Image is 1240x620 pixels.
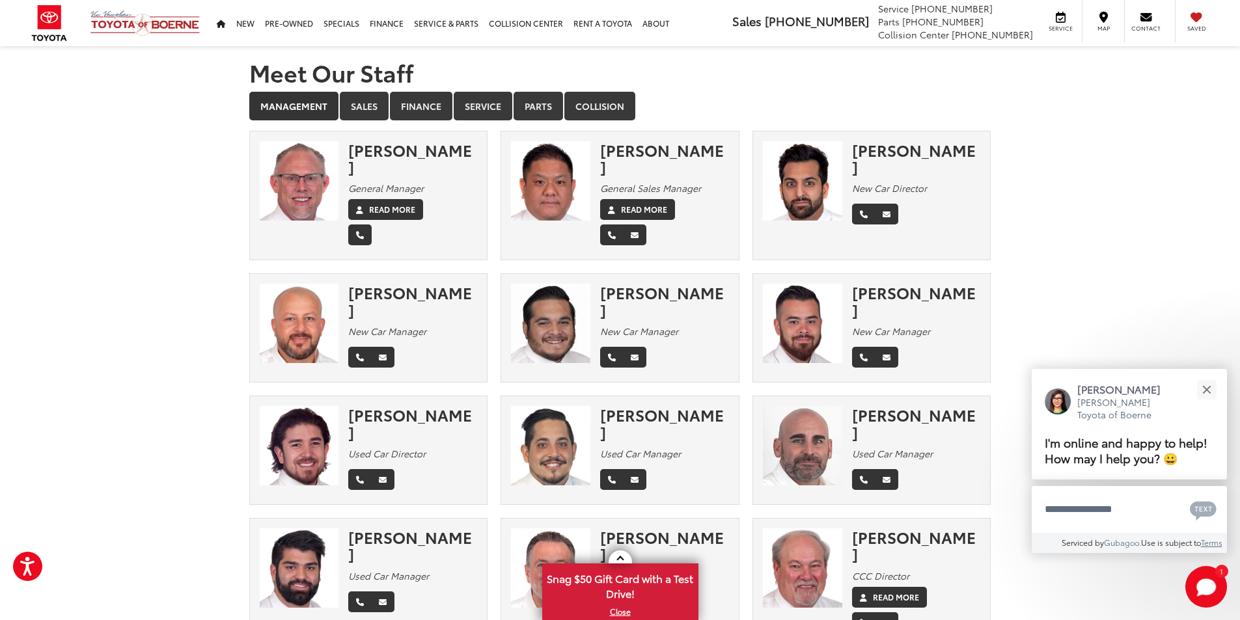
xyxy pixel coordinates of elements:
em: New Car Manager [600,325,678,338]
em: Used Car Manager [600,447,681,460]
span: Sales [732,12,762,29]
div: [PERSON_NAME] [852,284,981,318]
em: Used Car Manager [852,447,933,460]
h1: Meet Our Staff [249,59,991,85]
div: [PERSON_NAME] [348,284,477,318]
img: Gregg Dickey [763,406,842,485]
span: Collision Center [878,28,949,41]
a: Phone [348,469,372,490]
a: Phone [852,347,875,368]
span: 1 [1220,568,1223,574]
div: [PERSON_NAME] [852,528,981,563]
a: Phone [852,469,875,490]
a: Sales [340,92,389,120]
span: Snag $50 Gift Card with a Test Drive! [544,565,697,604]
a: Phone [600,347,624,368]
a: Email [623,224,646,245]
img: Aaron Cooper [763,284,842,363]
p: [PERSON_NAME] Toyota of Boerne [1077,396,1174,422]
span: Saved [1182,24,1211,33]
a: Terms [1201,537,1222,548]
svg: Start Chat [1185,566,1227,608]
a: Collision [564,92,635,120]
span: Use is subject to [1141,537,1201,548]
a: Read More [852,587,927,608]
span: [PHONE_NUMBER] [911,2,993,15]
p: [PERSON_NAME] [1077,382,1174,396]
a: Email [371,347,394,368]
span: Map [1089,24,1118,33]
a: Read More [348,199,423,220]
a: Parts [514,92,563,120]
a: Gubagoo. [1104,537,1141,548]
div: [PERSON_NAME] [348,528,477,563]
img: Sam Abraham [260,284,339,363]
a: Email [875,469,898,490]
textarea: Type your message [1032,486,1227,533]
a: Email [371,469,394,490]
img: Tuan Tran [511,141,590,221]
img: Chris Franklin [260,141,339,221]
a: Read More [600,199,675,220]
img: Larry Horn [511,406,590,485]
label: Read More [621,204,667,215]
em: Used Car Manager [348,569,429,582]
label: Read More [369,204,415,215]
em: General Sales Manager [600,182,701,195]
a: Finance [390,92,452,120]
div: Close[PERSON_NAME][PERSON_NAME] Toyota of BoerneI'm online and happy to help! How may I help you?... [1032,369,1227,553]
a: Phone [348,591,372,612]
a: Phone [600,469,624,490]
span: Parts [878,15,900,28]
img: Cory Dorsey [260,528,339,608]
img: Steve Hill [763,528,842,608]
svg: Text [1190,500,1217,520]
a: Email [623,347,646,368]
div: [PERSON_NAME] [852,141,981,176]
div: [PERSON_NAME] [600,141,729,176]
em: Used Car Director [348,447,426,460]
em: CCC Director [852,569,909,582]
em: New Car Manager [852,325,930,338]
span: [PHONE_NUMBER] [765,12,869,29]
a: Phone [600,224,624,245]
a: Service [454,92,512,120]
div: [PERSON_NAME] [600,528,729,563]
em: General Manager [348,182,424,195]
a: Email [875,347,898,368]
span: I'm online and happy to help! How may I help you? 😀 [1045,433,1207,466]
em: New Car Director [852,182,927,195]
a: Phone [348,347,372,368]
span: Service [878,2,909,15]
button: Toggle Chat Window [1185,566,1227,608]
div: Department Tabs [249,92,991,122]
a: Email [371,591,394,612]
img: Vic Vaughan Toyota of Boerne [90,10,200,36]
img: Jerry Gomez [511,284,590,363]
span: Service [1046,24,1075,33]
img: Johnny Marker [511,528,590,608]
a: Management [249,92,338,120]
button: Chat with SMS [1186,494,1220,524]
button: Close [1192,375,1220,403]
div: [PERSON_NAME] [600,406,729,440]
div: [PERSON_NAME] [600,284,729,318]
a: Email [623,469,646,490]
span: [PHONE_NUMBER] [902,15,984,28]
div: [PERSON_NAME] [348,406,477,440]
a: Phone [348,224,372,245]
a: Phone [852,204,875,224]
span: [PHONE_NUMBER] [952,28,1033,41]
em: New Car Manager [348,325,426,338]
div: [PERSON_NAME] [348,141,477,176]
a: Email [875,204,898,224]
div: [PERSON_NAME] [852,406,981,440]
span: Contact [1131,24,1161,33]
img: David Padilla [260,406,339,485]
img: Aman Shiekh [763,141,842,221]
span: Serviced by [1062,537,1104,548]
label: Read More [873,591,919,603]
